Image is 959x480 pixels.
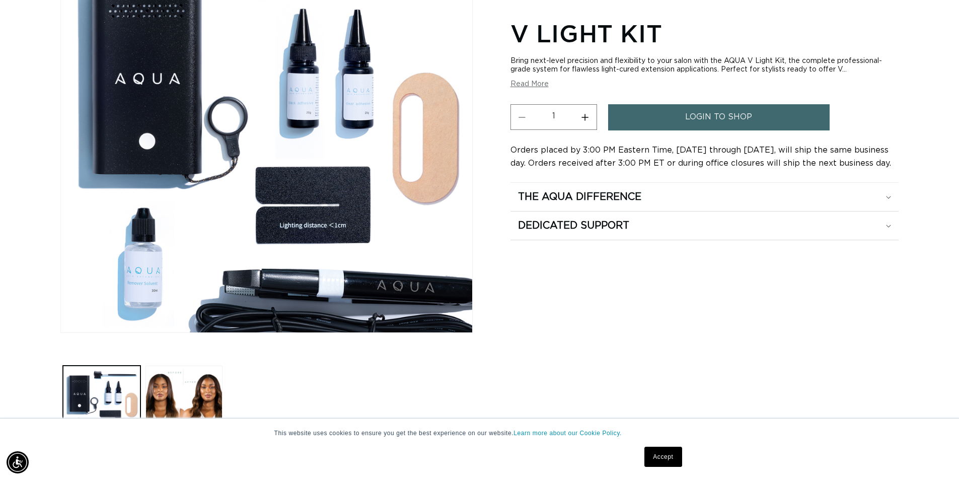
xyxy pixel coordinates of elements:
[909,432,959,480] iframe: Chat Widget
[510,146,891,167] span: Orders placed by 3:00 PM Eastern Time, [DATE] through [DATE], will ship the same business day. Or...
[518,190,641,203] h2: The Aqua Difference
[510,57,899,74] div: Bring next-level precision and flexibility to your salon with the AQUA V Light Kit, the complete ...
[644,447,682,467] a: Accept
[145,366,223,443] button: Load image 2 in gallery view
[510,18,899,49] h1: V Light Kit
[510,212,899,240] summary: Dedicated Support
[608,104,830,130] a: login to shop
[63,366,140,443] button: Load image 1 in gallery view
[7,451,29,473] div: Accessibility Menu
[510,80,549,89] button: Read More
[510,183,899,211] summary: The Aqua Difference
[518,219,629,232] h2: Dedicated Support
[685,104,752,130] span: login to shop
[513,430,622,437] a: Learn more about our Cookie Policy.
[274,429,685,438] p: This website uses cookies to ensure you get the best experience on our website.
